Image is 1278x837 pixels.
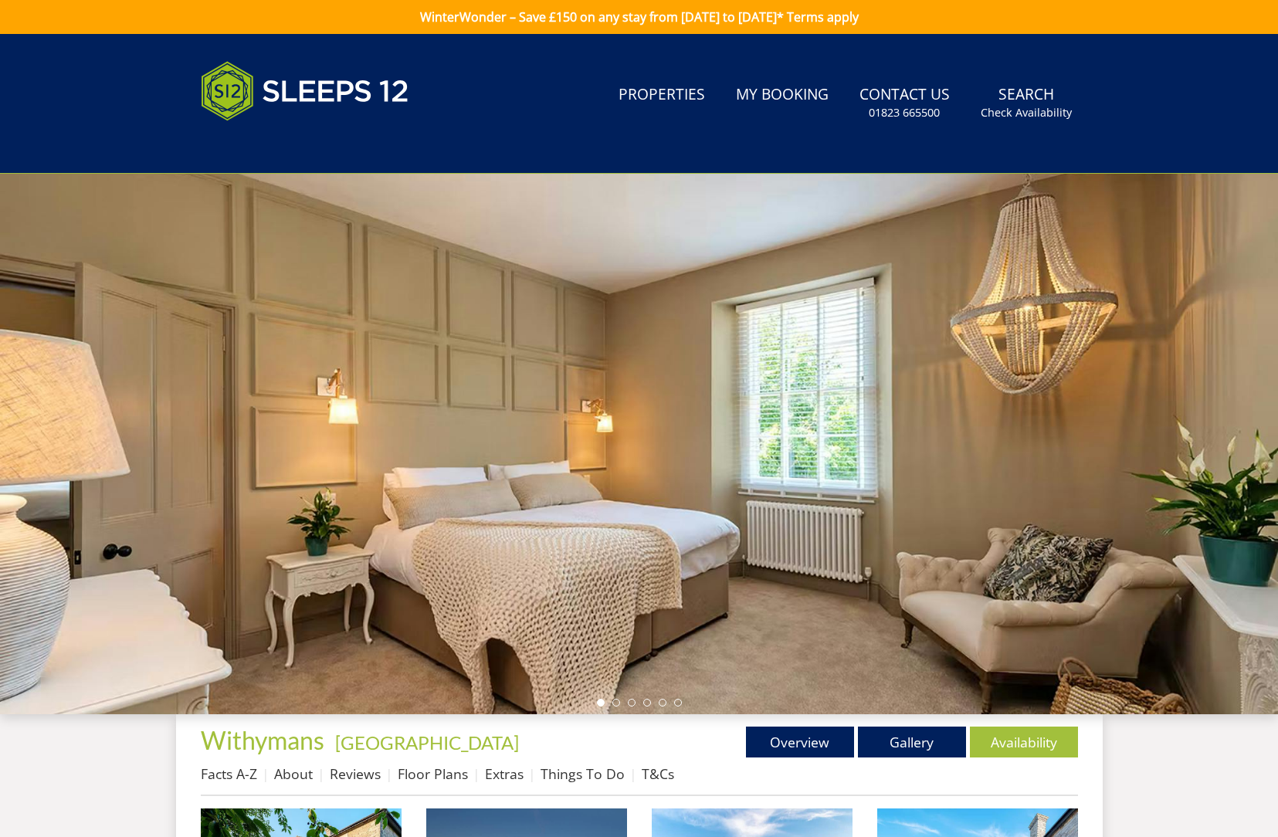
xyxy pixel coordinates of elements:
a: Contact Us01823 665500 [853,78,956,128]
small: Check Availability [981,105,1072,120]
span: Withymans [201,725,324,755]
small: 01823 665500 [869,105,940,120]
a: SearchCheck Availability [975,78,1078,128]
a: Facts A-Z [201,764,257,783]
a: Gallery [858,727,966,757]
span: - [329,731,519,754]
a: Overview [746,727,854,757]
a: T&Cs [642,764,674,783]
iframe: Customer reviews powered by Trustpilot [193,139,355,152]
a: [GEOGRAPHIC_DATA] [335,731,519,754]
a: My Booking [730,78,835,113]
a: About [274,764,313,783]
img: Sleeps 12 [201,53,409,130]
a: Things To Do [541,764,625,783]
a: Reviews [330,764,381,783]
a: Availability [970,727,1078,757]
a: Extras [485,764,524,783]
a: Properties [612,78,711,113]
a: Withymans [201,725,329,755]
a: Floor Plans [398,764,468,783]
